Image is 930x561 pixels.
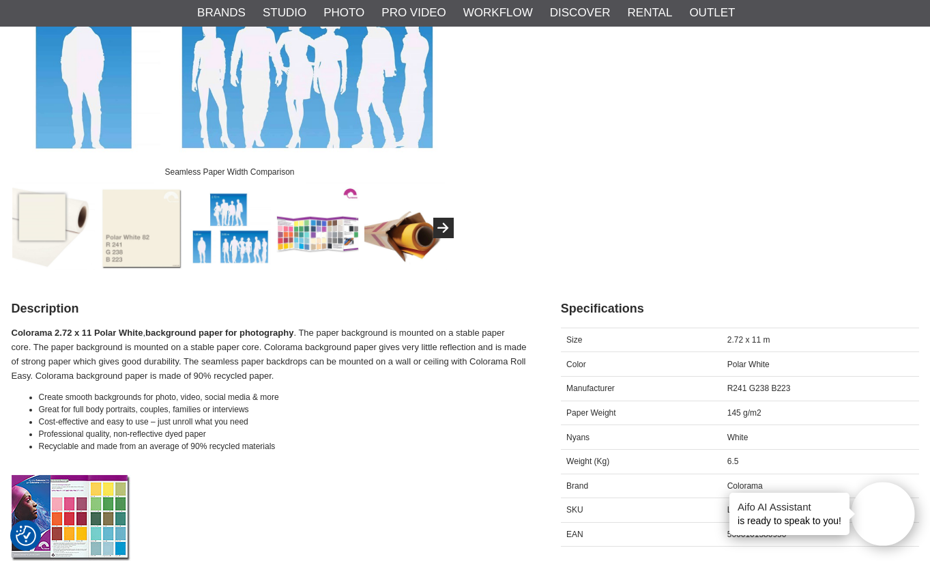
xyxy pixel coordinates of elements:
[364,187,447,270] img: Supplied in robust packaging
[550,4,611,22] a: Discover
[154,160,306,184] div: Seamless Paper Width Comparison
[727,457,739,466] span: 6.5
[381,4,446,22] a: Pro Video
[197,4,246,22] a: Brands
[566,530,583,539] span: EAN
[566,335,582,345] span: Size
[727,384,791,393] span: R241 G238 B223
[727,408,761,418] span: 145 g/m2
[145,328,293,338] strong: background paper for photography
[727,505,764,515] span: LL CO182
[738,500,841,514] h4: Aifo AI Assistant
[433,218,454,238] button: Next
[727,335,770,345] span: 2.72 x 11 m
[566,457,609,466] span: Weight (Kg)
[323,4,364,22] a: Photo
[39,440,527,452] li: Recyclable and made from an average of 90% recycled materials
[566,360,586,369] span: Color
[39,428,527,440] li: Professional quality, non-reflective dyed paper
[566,481,588,491] span: Brand
[16,523,36,548] button: Consent Preferences
[689,4,735,22] a: Outlet
[12,328,143,338] strong: Colorama 2.72 x 11 Polar White
[463,4,533,22] a: Workflow
[566,408,616,418] span: Paper Weight
[39,403,527,416] li: Great for full body portraits, couples, families or interviews
[16,526,36,546] img: Revisit consent button
[727,481,763,491] span: Colorama
[263,4,306,22] a: Studio
[12,187,95,270] img: Colorama Bakgrundspapper Polar White, 2,72x11m
[39,416,527,428] li: Cost-effective and easy to use – just unroll what you need
[628,4,673,22] a: Rental
[566,433,590,442] span: Nyans
[727,433,749,442] span: White
[729,493,849,535] div: is ready to speak to you!
[12,326,527,383] p: , . The paper background is mounted on a stable paper core. The paper background is mounted on a ...
[276,187,359,270] img: Order the Colorama color chart to see the colors live
[727,530,787,539] span: 5060101580950
[561,300,919,317] h2: Specifications
[727,360,770,369] span: Polar White
[12,300,527,317] h2: Description
[566,505,583,515] span: SKU
[100,187,183,270] img: Polar White 82-Kalibrerad Monitor Adobe RGB 6500K
[566,384,615,393] span: Manufacturer
[12,475,131,561] img: Colorama Swatch Färgkarta
[39,391,527,403] li: Create smooth backgrounds for photo, video, social media & more
[188,187,271,270] img: Seamless Paper Width Comparison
